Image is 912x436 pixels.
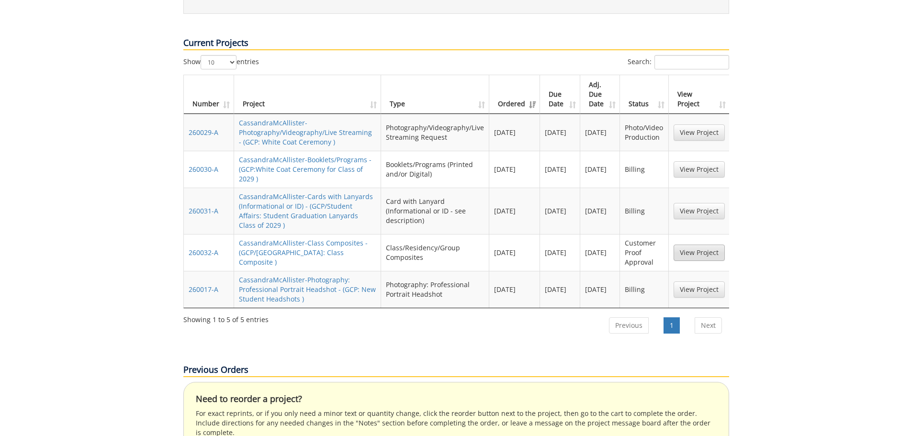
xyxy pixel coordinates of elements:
[183,311,269,324] div: Showing 1 to 5 of 5 entries
[580,188,620,234] td: [DATE]
[234,75,382,114] th: Project: activate to sort column ascending
[489,151,540,188] td: [DATE]
[489,188,540,234] td: [DATE]
[239,275,376,303] a: CassandraMcAllister-Photography: Professional Portrait Headshot - (GCP: New Student Headshots )
[189,248,218,257] a: 260032-A
[184,75,234,114] th: Number: activate to sort column ascending
[540,234,580,271] td: [DATE]
[183,55,259,69] label: Show entries
[489,114,540,151] td: [DATE]
[489,271,540,308] td: [DATE]
[381,188,489,234] td: Card with Lanyard (Informational or ID - see description)
[239,192,373,230] a: CassandraMcAllister-Cards with Lanyards (Informational or ID) - (GCP/Student Affairs: Student Gra...
[620,271,668,308] td: Billing
[540,271,580,308] td: [DATE]
[664,317,680,334] a: 1
[620,188,668,234] td: Billing
[489,75,540,114] th: Ordered: activate to sort column ascending
[609,317,649,334] a: Previous
[183,364,729,377] p: Previous Orders
[620,151,668,188] td: Billing
[381,234,489,271] td: Class/Residency/Group Composites
[654,55,729,69] input: Search:
[540,151,580,188] td: [DATE]
[580,271,620,308] td: [DATE]
[674,161,725,178] a: View Project
[674,245,725,261] a: View Project
[540,188,580,234] td: [DATE]
[239,118,372,146] a: CassandraMcAllister-Photography/Videography/Live Streaming - (GCP: White Coat Ceremony )
[189,285,218,294] a: 260017-A
[239,155,372,183] a: CassandraMcAllister-Booklets/Programs - (GCP:White Coat Ceremony for Class of 2029 )
[674,124,725,141] a: View Project
[540,114,580,151] td: [DATE]
[381,114,489,151] td: Photography/Videography/Live Streaming Request
[239,238,368,267] a: CassandraMcAllister-Class Composites - (GCP/[GEOGRAPHIC_DATA]: Class Composite )
[189,165,218,174] a: 260030-A
[669,75,730,114] th: View Project: activate to sort column ascending
[695,317,722,334] a: Next
[381,151,489,188] td: Booklets/Programs (Printed and/or Digital)
[196,394,717,404] h4: Need to reorder a project?
[189,206,218,215] a: 260031-A
[489,234,540,271] td: [DATE]
[580,234,620,271] td: [DATE]
[674,281,725,298] a: View Project
[674,203,725,219] a: View Project
[580,114,620,151] td: [DATE]
[189,128,218,137] a: 260029-A
[183,37,729,50] p: Current Projects
[620,114,668,151] td: Photo/Video Production
[628,55,729,69] label: Search:
[620,234,668,271] td: Customer Proof Approval
[201,55,236,69] select: Showentries
[381,271,489,308] td: Photography: Professional Portrait Headshot
[580,151,620,188] td: [DATE]
[381,75,489,114] th: Type: activate to sort column ascending
[540,75,580,114] th: Due Date: activate to sort column ascending
[580,75,620,114] th: Adj. Due Date: activate to sort column ascending
[620,75,668,114] th: Status: activate to sort column ascending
